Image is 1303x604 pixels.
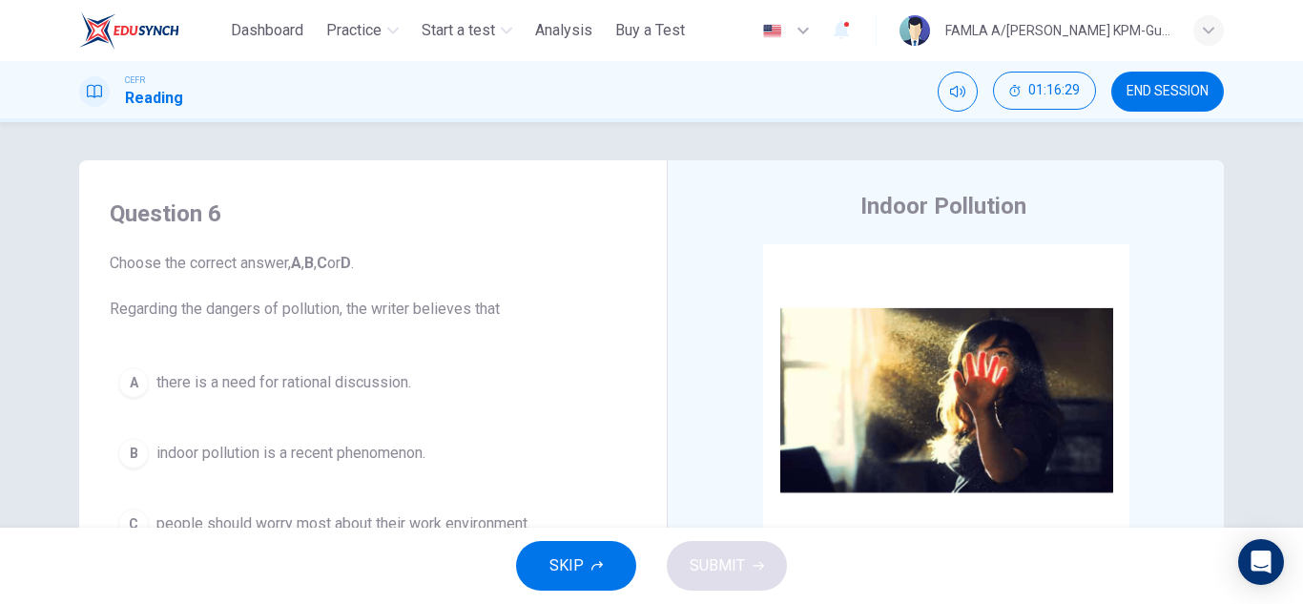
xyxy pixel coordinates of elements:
span: Analysis [535,19,592,42]
b: C [317,254,327,272]
button: Dashboard [223,13,311,48]
div: Open Intercom Messenger [1238,539,1284,585]
button: Analysis [527,13,600,48]
span: 01:16:29 [1028,83,1080,98]
span: Practice [326,19,382,42]
h1: Reading [125,87,183,110]
span: Choose the correct answer, , , or . Regarding the dangers of pollution, the writer believes that [110,252,636,321]
span: people should worry most about their work environment. [156,512,530,535]
span: indoor pollution is a recent phenomenon. [156,442,425,465]
div: C [118,509,149,539]
img: ELTC logo [79,11,179,50]
span: there is a need for rational discussion. [156,371,411,394]
div: Mute [938,72,978,112]
b: B [304,254,314,272]
a: ELTC logo [79,11,223,50]
div: Hide [993,72,1096,112]
div: FAMLA A/[PERSON_NAME] KPM-Guru [945,19,1170,42]
button: Start a test [414,13,520,48]
h4: Question 6 [110,198,636,229]
img: en [760,24,784,38]
div: A [118,367,149,398]
b: A [291,254,301,272]
b: D [341,254,351,272]
span: Dashboard [231,19,303,42]
button: Athere is a need for rational discussion. [110,359,636,406]
div: B [118,438,149,469]
button: END SESSION [1111,72,1224,112]
span: END SESSION [1127,84,1209,99]
span: Start a test [422,19,495,42]
button: Practice [319,13,406,48]
button: Cpeople should worry most about their work environment. [110,500,636,548]
button: 01:16:29 [993,72,1096,110]
button: SKIP [516,541,636,591]
img: Profile picture [900,15,930,46]
button: Bindoor pollution is a recent phenomenon. [110,429,636,477]
button: Buy a Test [608,13,693,48]
span: Buy a Test [615,19,685,42]
h4: Indoor Pollution [860,191,1026,221]
span: CEFR [125,73,145,87]
span: SKIP [549,552,584,579]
